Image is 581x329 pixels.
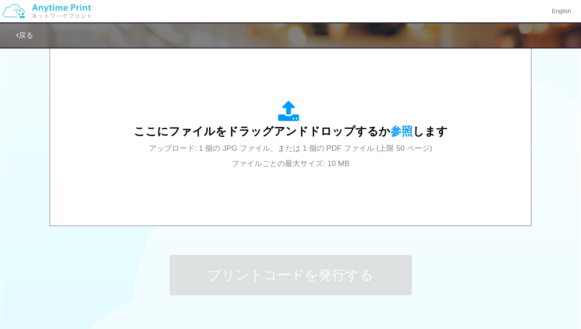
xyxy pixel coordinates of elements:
[149,144,432,168] span: アップロード: 1 個の JPG ファイル、または 1 個の PDF ファイル (上限 50 ページ) ファイルごとの最大サイズ: 10 MB
[170,255,412,295] button: プリントコードを発行する
[390,125,413,137] span: 参照
[134,125,448,137] span: ここにファイルをドラッグアンドドロップするか します
[16,31,33,39] a: 戻る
